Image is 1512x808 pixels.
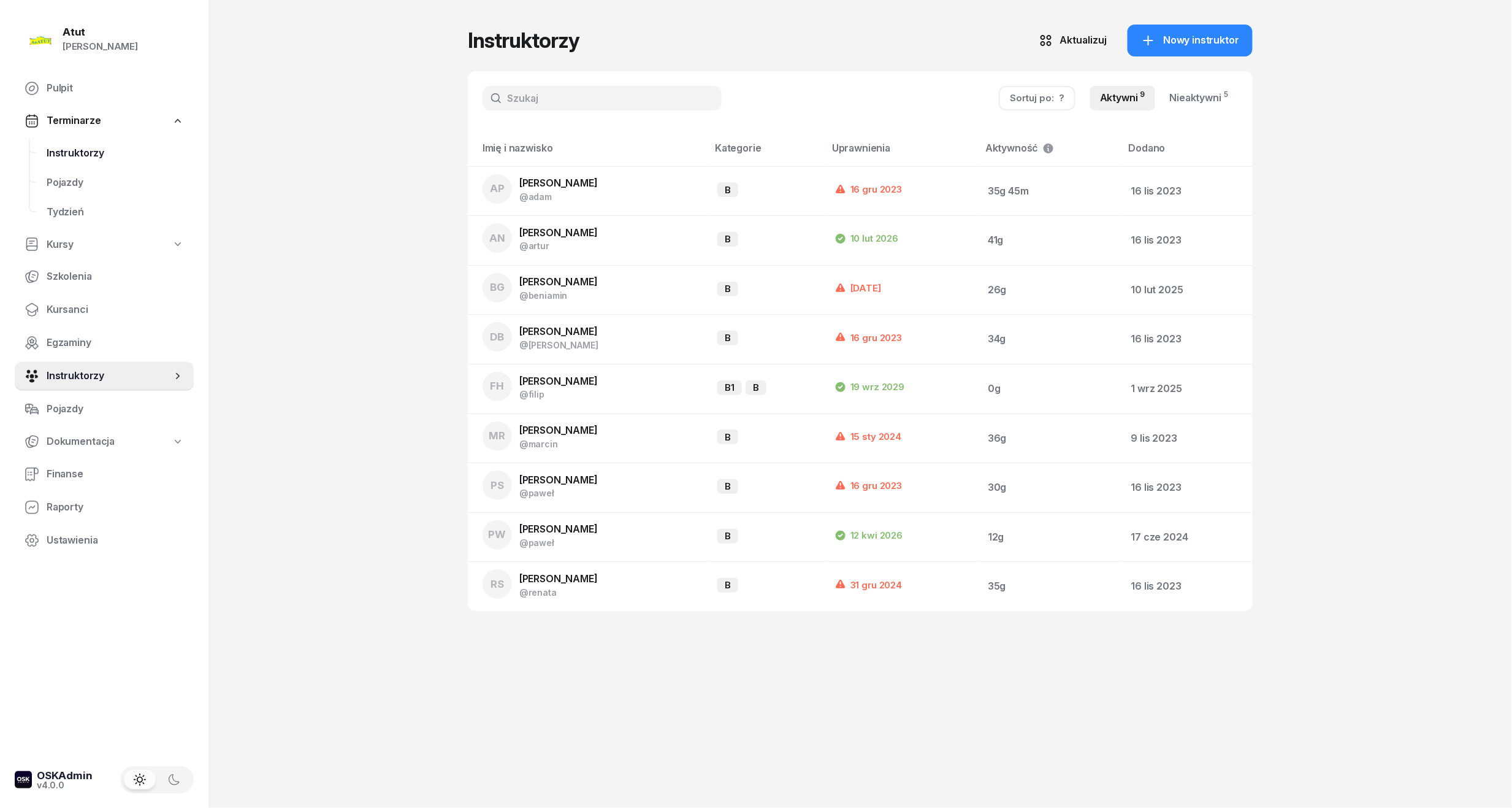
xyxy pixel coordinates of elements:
[15,295,194,325] a: Kursanci
[717,578,738,593] div: B
[47,466,184,482] span: Finanse
[483,86,722,110] input: Szukaj
[491,579,504,590] span: RS
[37,168,194,198] a: Pojazdy
[834,528,903,543] div: 12 kwi 2026
[47,80,184,96] span: Pulpit
[1059,90,1064,106] div: ?
[15,74,194,103] a: Pulpit
[519,340,598,350] div: @[PERSON_NAME]
[717,529,738,544] div: B
[1163,33,1239,48] span: Nowy instruktor
[1090,86,1155,110] a: Aktywni
[519,325,598,337] span: [PERSON_NAME]
[1131,233,1243,248] div: 16 lis 2023
[1060,33,1107,48] div: Aktualizuj
[717,182,738,197] div: B
[37,139,194,168] a: Instruktorzy
[519,375,598,387] span: [PERSON_NAME]
[15,361,194,391] a: Instruktorzy
[1131,431,1243,447] div: 9 lis 2023
[1025,25,1120,56] button: Aktualizuj
[988,183,1112,199] div: 35g 45m
[988,381,1112,397] div: 0g
[985,140,1039,156] span: Aktywność
[489,233,505,244] span: AN
[1131,529,1243,545] div: 17 cze 2024
[834,231,898,246] div: 10 lut 2026
[834,577,902,592] div: 31 gru 2024
[491,332,505,342] span: DB
[490,282,505,293] span: BG
[37,781,93,790] div: v4.0.0
[15,526,194,555] a: Ustawienia
[717,429,738,444] div: B
[519,226,598,239] span: [PERSON_NAME]
[834,429,901,444] div: 15 sty 2024
[519,439,598,449] div: @marcin
[47,269,184,285] span: Szkolenia
[834,182,902,197] div: 16 gru 2023
[988,529,1112,545] div: 12g
[47,401,184,417] span: Pojazdy
[15,460,194,489] a: Finanse
[489,431,506,441] span: MR
[519,424,598,436] span: [PERSON_NAME]
[1131,183,1243,199] div: 16 lis 2023
[988,233,1112,248] div: 41g
[519,275,598,288] span: [PERSON_NAME]
[491,381,505,391] span: FH
[47,499,184,515] span: Raporty
[490,183,505,194] span: AP
[519,572,598,585] span: [PERSON_NAME]
[519,488,598,498] div: @paweł
[1131,331,1243,347] div: 16 lis 2023
[832,142,890,154] span: Uprawnienia
[519,389,598,399] div: @filip
[834,330,902,345] div: 16 gru 2023
[15,262,194,291] a: Szkolenia
[37,771,93,781] div: OSKAdmin
[15,107,194,135] a: Terminarze
[1131,480,1243,496] div: 16 lis 2023
[15,394,194,424] a: Pojazdy
[47,175,184,191] span: Pojazdy
[834,479,902,493] div: 16 gru 2023
[519,240,598,251] div: @artur
[47,237,74,253] span: Kursy
[988,282,1112,298] div: 26g
[37,198,194,227] a: Tydzień
[519,474,598,486] span: [PERSON_NAME]
[715,142,762,154] span: Kategorie
[519,290,598,301] div: @beniamin
[519,587,598,598] div: @renata
[988,431,1112,447] div: 36g
[988,331,1112,347] div: 34g
[1128,25,1253,56] a: Nowy instruktor
[489,529,506,540] span: PW
[63,27,138,37] div: Atut
[1131,579,1243,594] div: 16 lis 2023
[47,533,184,548] span: Ustawienia
[47,434,115,450] span: Dokumentacja
[717,331,738,345] div: B
[15,771,32,788] img: logo-xs-dark@2x.png
[988,480,1112,496] div: 30g
[717,479,738,494] div: B
[717,232,738,247] div: B
[468,29,579,52] h1: Instruktorzy
[717,380,742,395] div: B1
[1129,142,1166,154] span: Dodano
[47,335,184,351] span: Egzaminy
[47,368,172,384] span: Instruktorzy
[15,328,194,358] a: Egzaminy
[483,142,553,154] span: Imię i nazwisko
[63,39,138,55] div: [PERSON_NAME]
[834,380,904,394] div: 19 wrz 2029
[15,428,194,456] a: Dokumentacja
[1131,282,1243,298] div: 10 lut 2025
[519,177,598,189] span: [PERSON_NAME]
[717,282,738,296] div: B
[519,523,598,535] span: [PERSON_NAME]
[746,380,766,395] div: B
